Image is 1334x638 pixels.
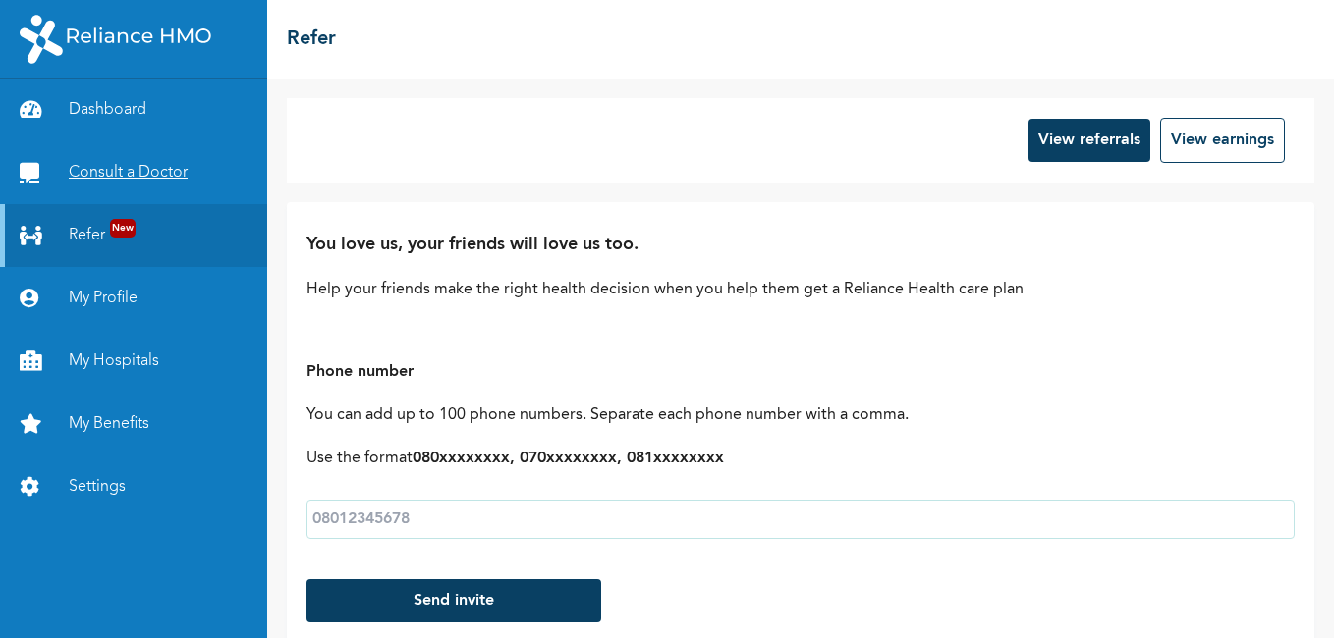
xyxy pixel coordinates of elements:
button: View earnings [1160,118,1285,163]
img: RelianceHMO's Logo [20,15,211,64]
h3: Phone number [306,360,1295,384]
button: View referrals [1028,119,1150,162]
input: 08012345678 [306,500,1295,539]
span: New [110,219,136,238]
button: Send invite [306,579,601,622]
p: Use the format [306,447,1295,470]
h2: Refer [287,25,336,54]
p: Help your friends make the right health decision when you help them get a Reliance Health care plan [306,278,1295,301]
p: You can add up to 100 phone numbers. Separate each phone number with a comma. [306,403,1295,427]
b: 080xxxxxxxx, 070xxxxxxxx, 081xxxxxxxx [413,451,724,466]
h2: You love us, your friends will love us too. [306,232,1295,258]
